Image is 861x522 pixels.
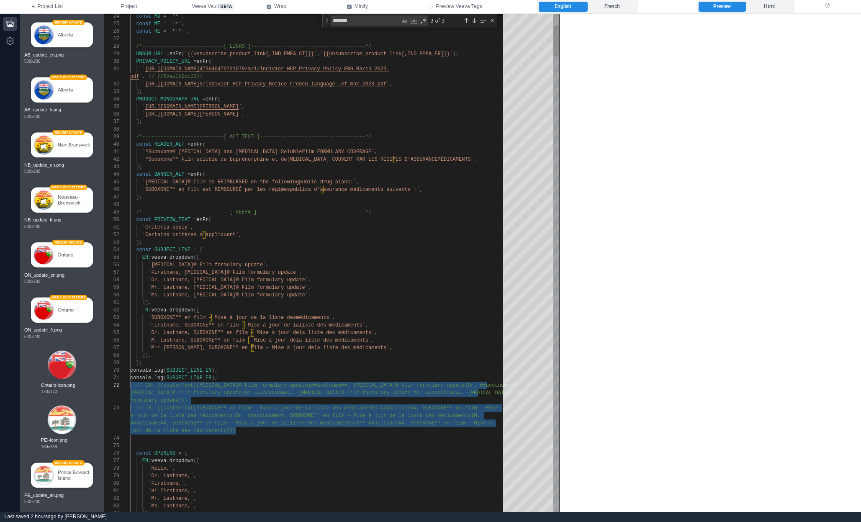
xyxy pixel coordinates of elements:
[359,390,362,396] span: ·
[166,413,169,419] span: ·
[148,74,203,80] span: // {{$VaultDocID}}
[293,405,296,411] span: ·
[329,405,332,411] span: ·
[296,315,332,321] span: médicaments`
[130,368,151,373] span: console
[154,172,185,177] span: BANNER_ALT
[163,368,166,373] span: (
[193,247,196,253] span: =
[157,398,160,404] span: ·
[344,390,347,396] span: ·
[287,44,371,49] span: --------------------------*/
[148,292,308,298] span: `Ms. Lastname, [MEDICAL_DATA]® Film formulary update`
[170,28,188,34] span: `ʳ⁽ᵉ⁾`
[170,21,182,27] span: `ᵐᵉ`
[178,390,190,396] span: Film
[154,13,160,19] span: MD
[419,187,422,193] span: ,
[308,292,311,298] span: ,
[157,413,160,419] span: ·
[245,413,248,419] span: ·
[166,307,169,313] span: .
[188,141,190,147] span: =
[260,383,287,388] span: formulary
[350,81,386,87] span: mar-2023.pdf
[332,405,342,411] span: des
[374,330,377,336] span: ,
[142,179,299,185] span: `[MEDICAL_DATA]® Film is REIMBURSED on the following
[142,111,145,117] span: `
[419,405,422,411] span: ·
[136,13,151,19] span: const
[163,13,166,19] span: =
[130,383,136,388] span: ··
[224,390,254,396] span: update|Mr.
[24,327,100,334] span: ON_update_fr.png
[170,13,182,19] span: `ᴹᴰ`
[489,17,496,24] div: Close (Escape)
[130,382,131,389] textarea: Editor content;Press Alt+F1 for Accessibility Options.
[477,405,480,411] span: ·
[24,51,100,59] span: AB_update_en.png
[386,81,389,87] span: `
[136,360,142,366] span: };
[182,13,185,19] span: ;
[136,247,151,253] span: const
[148,315,296,321] span: `SUBOXONEᴹᴰ en film – Mise à jour de la liste des
[166,368,202,373] span: SUBJECT_LINE
[148,337,296,343] span: `M. Lastname, SUBOXONEᴹᴰ en film – Mise à jour de
[188,413,197,419] span: des
[314,405,329,411] span: liste
[332,315,335,321] span: ,
[203,96,206,102] span: =
[365,322,368,328] span: ,
[154,368,164,373] span: log
[196,217,208,223] span: enFr
[136,209,287,215] span: /*-----------------------------[ VEEVA ]----------
[410,17,418,25] div: Match Whole Word (⌥⌘W)
[142,74,145,80] span: ,
[136,134,287,140] span: /*---------------------------[ ALT TEXT ]---------
[208,217,211,223] span: (
[24,278,40,285] span: 500 x 230
[145,383,154,388] span: EN:
[192,3,234,10] span: Veeva Vault
[154,247,190,253] span: SUBJECT_LINE
[151,413,157,419] span: de
[254,390,257,396] span: ·
[170,413,185,419] span: liste
[230,405,236,411] span: en
[239,104,242,110] span: `
[287,383,290,388] span: ·
[355,3,368,10] span: Minify
[463,17,470,24] div: Previous Match (⇧Enter)
[142,149,302,155] span: `ᴺSuboxone® [MEDICAL_DATA] and [MEDICAL_DATA] Soluble
[242,111,244,117] span: ,
[401,17,409,25] div: Match Case (⌥⌘C)
[166,51,169,57] span: =
[323,413,329,419] span: en
[371,337,374,343] span: ,
[414,383,416,388] span: ·
[227,405,230,411] span: ·
[136,89,142,95] span: );
[242,104,244,110] span: ,
[498,405,501,411] span: ·
[121,3,137,10] span: Project
[287,209,371,215] span: --------------------------*/
[206,375,211,381] span: FR
[299,179,356,185] span: public drug plans:`
[136,119,142,125] span: );
[142,300,152,306] span: ]),
[139,74,142,80] span: `
[136,141,151,147] span: const
[539,2,587,12] label: English
[136,217,151,223] span: const
[329,413,332,419] span: ·
[148,277,308,283] span: `Dr. Lastname, [MEDICAL_DATA]® Film formulary update`
[200,413,245,419] span: médicaments|Dr.
[145,111,239,117] span: [URL][DOMAIN_NAME][PERSON_NAME]
[190,224,193,230] span: ,
[154,28,160,34] span: RE
[465,390,468,396] span: ·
